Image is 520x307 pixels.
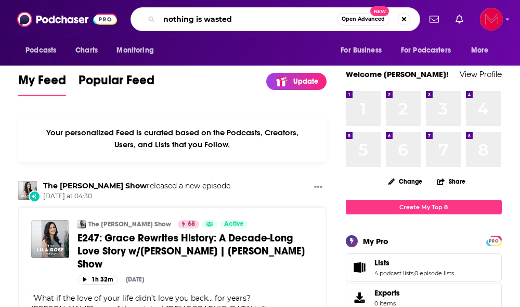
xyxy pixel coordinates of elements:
span: For Podcasters [401,43,451,58]
span: Logged in as Pamelamcclure [480,8,503,31]
button: 1h 32m [77,275,118,285]
a: The Lila Rose Show [43,181,147,190]
button: Share [437,171,466,191]
span: More [471,43,489,58]
a: 0 episode lists [414,270,454,277]
span: 68 [188,219,195,229]
span: PRO [488,237,500,245]
img: User Profile [480,8,503,31]
div: Your personalized Feed is curated based on the Podcasts, Creators, Users, and Lists that you Follow. [18,115,326,162]
span: New [370,6,389,16]
span: Podcasts [25,43,56,58]
button: open menu [464,41,502,60]
span: 0 items [374,300,400,307]
span: My Feed [18,72,66,94]
a: Popular Feed [79,72,154,96]
a: Show notifications dropdown [425,10,443,28]
a: 68 [178,220,199,228]
button: Open AdvancedNew [337,13,389,25]
a: Charts [69,41,104,60]
a: Lists [349,260,370,275]
h3: released a new episode [43,181,230,191]
button: open menu [109,41,167,60]
a: Create My Top 8 [346,200,502,214]
a: Update [266,73,327,90]
button: Show More Button [310,181,327,194]
span: Exports [349,290,370,305]
button: open menu [18,41,70,60]
img: Podchaser - Follow, Share and Rate Podcasts [17,9,117,29]
span: Monitoring [116,43,153,58]
span: [DATE] at 04:30 [43,192,230,201]
span: , [413,270,414,277]
img: The Lila Rose Show [77,220,86,228]
div: My Pro [363,236,388,246]
button: Change [382,175,428,188]
span: For Business [341,43,382,58]
a: The [PERSON_NAME] Show [88,220,171,228]
a: View Profile [460,69,502,79]
span: Lists [346,253,502,282]
span: Open Advanced [342,17,385,22]
span: Charts [75,43,98,58]
img: The Lila Rose Show [18,181,37,200]
a: Active [220,220,248,228]
button: open menu [333,41,395,60]
a: Show notifications dropdown [451,10,467,28]
button: open menu [394,41,466,60]
input: Search podcasts, credits, & more... [159,11,337,28]
a: E247: Grace Rewrites History: A Decade-Long Love Story w/[PERSON_NAME] | [PERSON_NAME] Show [77,232,313,271]
span: Lists [374,258,389,267]
img: E247: Grace Rewrites History: A Decade-Long Love Story w/Emily Stimpson Chapman | Lila Rose Show [31,220,69,258]
p: Update [293,77,318,86]
a: 4 podcast lists [374,270,413,277]
span: Active [224,219,244,229]
span: Exports [374,288,400,298]
a: PRO [488,236,500,244]
button: Show profile menu [480,8,503,31]
span: Popular Feed [79,72,154,94]
a: Welcome [PERSON_NAME]! [346,69,449,79]
span: E247: Grace Rewrites History: A Decade-Long Love Story w/[PERSON_NAME] | [PERSON_NAME] Show [77,232,305,271]
div: Search podcasts, credits, & more... [131,7,420,31]
div: [DATE] [126,276,144,283]
a: My Feed [18,72,66,96]
a: Lists [374,258,454,267]
div: New Episode [29,190,40,202]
